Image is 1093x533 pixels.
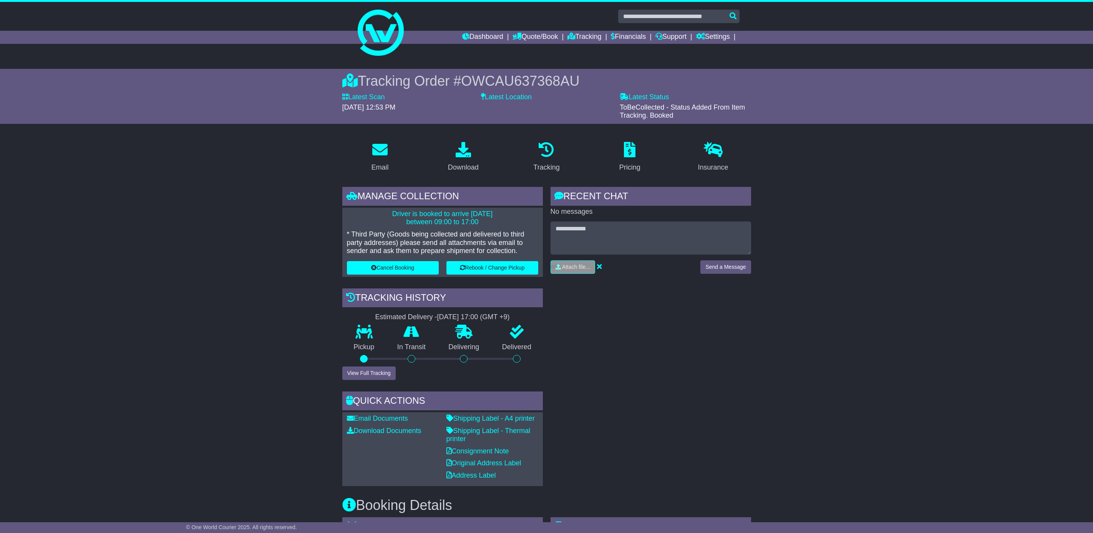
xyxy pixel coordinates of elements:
[698,162,728,173] div: Insurance
[448,162,479,173] div: Download
[655,31,687,44] a: Support
[342,288,543,309] div: Tracking history
[512,31,558,44] a: Quote/Book
[619,162,640,173] div: Pricing
[342,93,385,102] label: Latest Scan
[347,261,439,275] button: Cancel Booking
[533,162,559,173] div: Tracking
[528,139,564,175] a: Tracking
[462,31,503,44] a: Dashboard
[342,391,543,412] div: Quick Actions
[443,139,484,175] a: Download
[446,447,509,455] a: Consignment Note
[620,103,745,120] span: ToBeCollected - Status Added From Item Tracking. Booked
[461,73,579,89] span: OWCAU637368AU
[347,210,538,227] p: Driver is booked to arrive [DATE] between 09:00 to 17:00
[446,415,535,422] a: Shipping Label - A4 printer
[446,471,496,479] a: Address Label
[437,313,510,321] div: [DATE] 17:00 (GMT +9)
[481,93,532,102] label: Latest Location
[446,459,521,467] a: Original Address Label
[366,139,393,175] a: Email
[693,139,733,175] a: Insurance
[347,427,421,435] a: Download Documents
[347,415,408,422] a: Email Documents
[371,162,388,173] div: Email
[696,31,730,44] a: Settings
[186,524,297,530] span: © One World Courier 2025. All rights reserved.
[342,366,396,380] button: View Full Tracking
[614,139,645,175] a: Pricing
[342,103,396,111] span: [DATE] 12:53 PM
[347,230,538,255] p: * Third Party (Goods being collected and delivered to third party addresses) please send all atta...
[551,208,751,216] p: No messages
[437,343,491,351] p: Delivering
[342,498,751,513] h3: Booking Details
[491,343,543,351] p: Delivered
[551,187,751,208] div: RECENT CHAT
[700,260,751,274] button: Send a Message
[342,73,751,89] div: Tracking Order #
[446,427,531,443] a: Shipping Label - Thermal printer
[342,343,386,351] p: Pickup
[386,343,437,351] p: In Transit
[342,313,543,321] div: Estimated Delivery -
[446,261,538,275] button: Rebook / Change Pickup
[342,187,543,208] div: Manage collection
[567,31,601,44] a: Tracking
[620,93,669,102] label: Latest Status
[611,31,646,44] a: Financials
